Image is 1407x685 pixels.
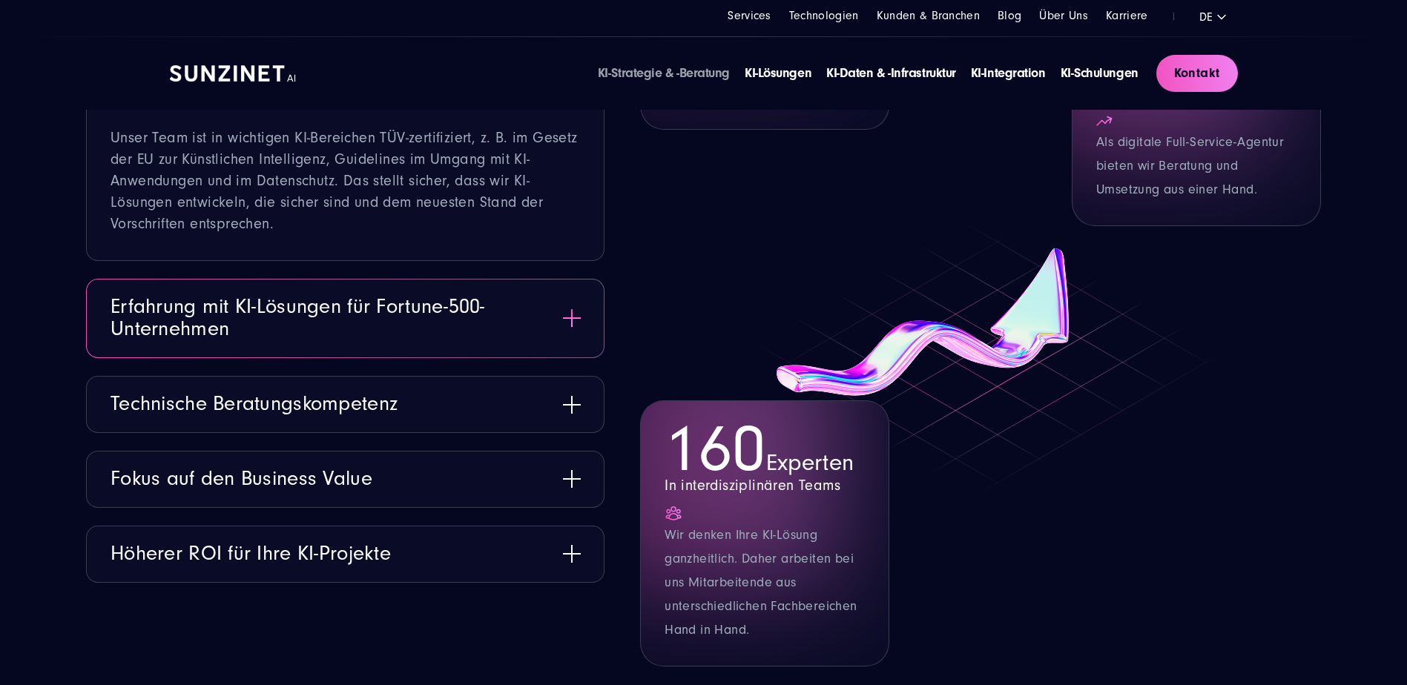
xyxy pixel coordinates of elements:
[998,9,1021,22] a: Blog
[665,412,765,487] span: 160
[826,65,956,81] a: KI-Daten & -Infrastruktur
[1096,116,1113,126] img: Pfeil Icon | KI-Strategie und -Beratung mit SUNZINET
[665,504,682,522] img: Icon User | KI-Strategie und -Beratung mit SUNZINET
[1061,65,1139,81] a: KI-Schulungen
[665,523,865,642] p: Wir denken Ihre KI-Lösung ganzheitlich. Daher arbeiten bei uns Mitarbeitende aus unterschiedliche...
[1106,9,1148,22] a: Karriere
[728,9,771,22] a: Services
[728,7,1147,24] div: Navigation Menu
[598,65,730,81] a: KI-Strategie & -Beratung
[170,65,296,82] img: SUNZINET AI Logo
[1039,9,1088,22] a: Über Uns
[87,279,604,358] button: Erfahrung mit KI-Lösungen für Fortune-500-Unternehmen
[1096,130,1296,202] p: Als digitale Full-Service-Agentur bieten wir Beratung und Umsetzung aus einer Hand.
[1156,55,1238,92] a: Kontakt
[598,64,1139,83] div: Navigation Menu
[971,65,1046,81] a: KI-Integration
[87,451,604,507] button: Fokus auf den Business Value
[789,9,859,22] a: Technologien
[87,377,604,432] button: Technische Beratungskompetenz
[745,65,811,81] a: KI-Lösungen
[665,475,865,497] strong: In interdisziplinären Teams
[665,425,865,475] span: Experten
[87,526,604,582] button: Höherer ROI für Ihre KI-Projekte
[877,9,980,22] a: Kunden & Branchen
